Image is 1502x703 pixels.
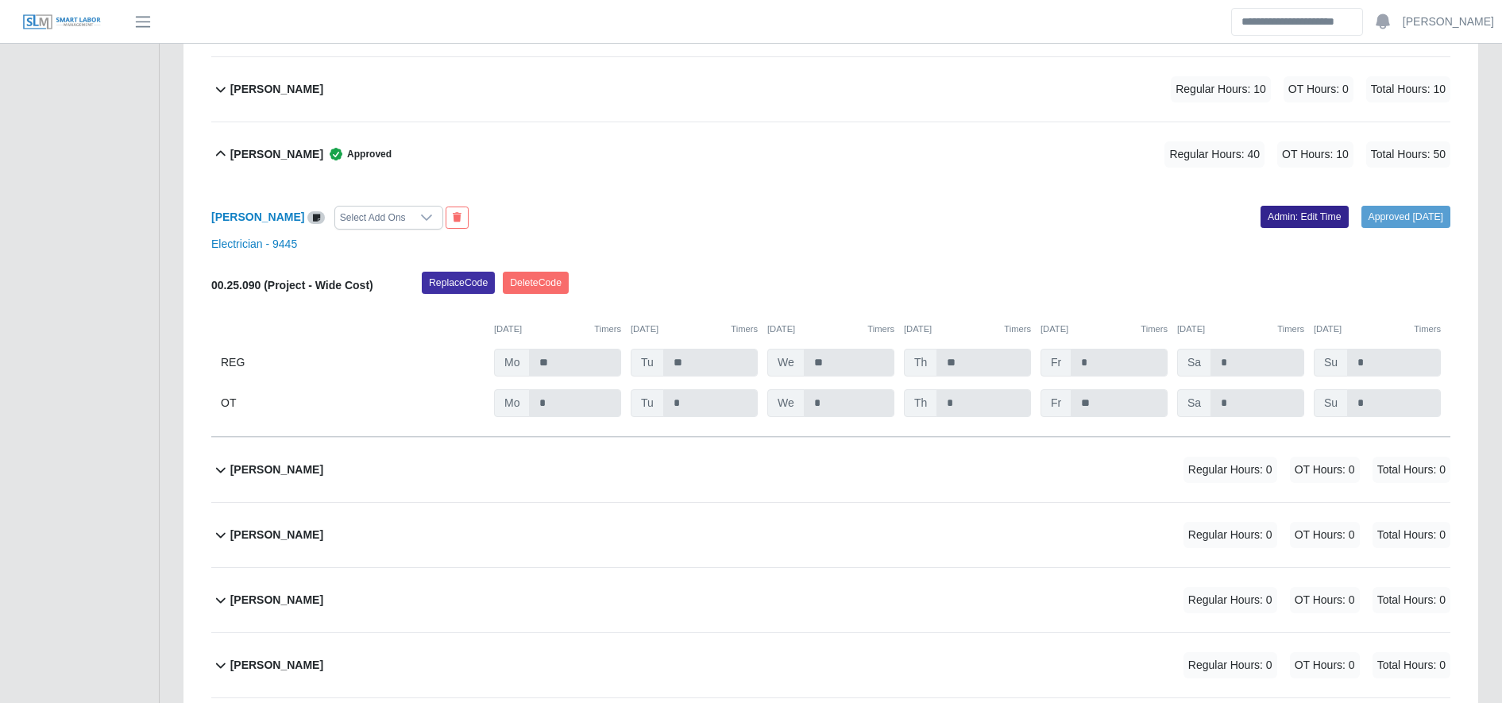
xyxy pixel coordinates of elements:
div: REG [221,349,485,377]
span: OT Hours: 0 [1290,522,1360,548]
span: Total Hours: 0 [1373,587,1450,613]
span: Total Hours: 0 [1373,457,1450,483]
span: Total Hours: 50 [1366,141,1450,168]
b: [PERSON_NAME] [230,462,323,478]
span: Fr [1041,349,1071,377]
span: Sa [1177,349,1211,377]
button: DeleteCode [503,272,569,294]
input: Search [1231,8,1363,36]
span: OT Hours: 10 [1277,141,1353,168]
button: [PERSON_NAME] Regular Hours: 0 OT Hours: 0 Total Hours: 0 [211,503,1450,567]
b: [PERSON_NAME] [230,657,323,674]
button: Timers [594,323,621,336]
span: Su [1314,349,1348,377]
span: OT Hours: 0 [1290,587,1360,613]
span: Regular Hours: 10 [1171,76,1271,102]
button: Timers [1004,323,1031,336]
button: ReplaceCode [422,272,495,294]
div: [DATE] [1314,323,1441,336]
button: [PERSON_NAME] Regular Hours: 0 OT Hours: 0 Total Hours: 0 [211,568,1450,632]
button: End Worker & Remove from the Timesheet [446,207,469,229]
button: Timers [867,323,894,336]
div: [DATE] [1041,323,1168,336]
img: SLM Logo [22,14,102,31]
span: Regular Hours: 0 [1183,587,1277,613]
div: [DATE] [1177,323,1304,336]
span: Mo [494,349,530,377]
a: Electrician - 9445 [211,238,297,250]
a: View/Edit Notes [307,211,325,223]
b: [PERSON_NAME] [230,527,323,543]
b: 00.25.090 (Project - Wide Cost) [211,279,373,292]
span: Th [904,389,937,417]
button: Timers [1141,323,1168,336]
span: Regular Hours: 0 [1183,522,1277,548]
a: Approved [DATE] [1361,206,1450,228]
button: Timers [731,323,758,336]
button: [PERSON_NAME] Regular Hours: 10 OT Hours: 0 Total Hours: 10 [211,57,1450,122]
b: [PERSON_NAME] [230,81,323,98]
div: [DATE] [767,323,894,336]
b: [PERSON_NAME] [230,592,323,608]
span: Total Hours: 0 [1373,522,1450,548]
span: Regular Hours: 40 [1164,141,1265,168]
button: [PERSON_NAME] Regular Hours: 0 OT Hours: 0 Total Hours: 0 [211,633,1450,697]
div: Select Add Ons [335,207,411,229]
b: [PERSON_NAME] [230,146,323,163]
button: Timers [1414,323,1441,336]
div: [DATE] [904,323,1031,336]
span: OT Hours: 0 [1290,457,1360,483]
span: We [767,349,805,377]
span: We [767,389,805,417]
span: OT Hours: 0 [1284,76,1353,102]
span: Total Hours: 10 [1366,76,1450,102]
span: Approved [323,146,392,162]
span: Total Hours: 0 [1373,652,1450,678]
div: [DATE] [494,323,621,336]
span: Su [1314,389,1348,417]
button: [PERSON_NAME] Approved Regular Hours: 40 OT Hours: 10 Total Hours: 50 [211,122,1450,187]
span: Sa [1177,389,1211,417]
span: Regular Hours: 0 [1183,652,1277,678]
a: Admin: Edit Time [1261,206,1349,228]
button: Timers [1277,323,1304,336]
span: Fr [1041,389,1071,417]
a: [PERSON_NAME] [211,211,304,223]
a: [PERSON_NAME] [1403,14,1494,30]
span: Tu [631,389,664,417]
span: Th [904,349,937,377]
span: Mo [494,389,530,417]
button: [PERSON_NAME] Regular Hours: 0 OT Hours: 0 Total Hours: 0 [211,438,1450,502]
span: Tu [631,349,664,377]
span: OT Hours: 0 [1290,652,1360,678]
span: Regular Hours: 0 [1183,457,1277,483]
div: OT [221,389,485,417]
div: [DATE] [631,323,758,336]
